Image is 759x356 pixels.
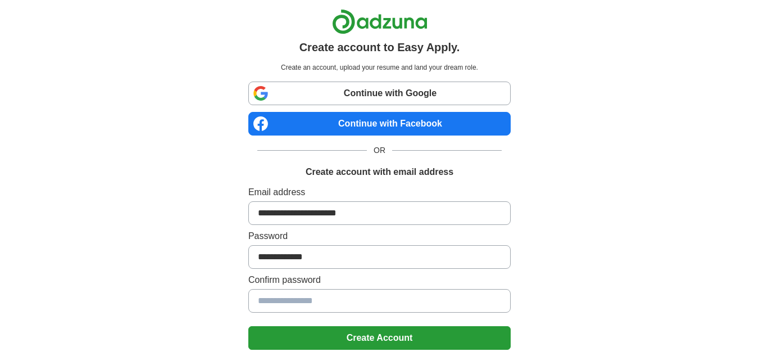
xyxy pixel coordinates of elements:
[248,112,511,136] a: Continue with Facebook
[248,273,511,287] label: Confirm password
[251,62,508,73] p: Create an account, upload your resume and land your dream role.
[332,9,428,34] img: Adzuna logo
[306,165,453,179] h1: Create account with email address
[248,82,511,105] a: Continue with Google
[367,145,392,156] span: OR
[299,39,460,56] h1: Create account to Easy Apply.
[248,186,511,199] label: Email address
[248,326,511,350] button: Create Account
[248,229,511,243] label: Password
